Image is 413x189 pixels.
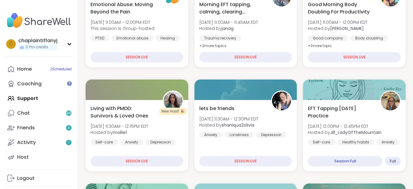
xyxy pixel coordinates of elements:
span: [DATE] 11:30AM - 12:30PM EDT [199,116,258,122]
div: SESSION LIVE [199,156,292,166]
div: Good company [308,35,348,41]
div: Session Full [308,156,382,166]
div: Emotional abuse [112,35,153,41]
span: 0 Pro credits [26,45,48,50]
span: [DATE] 11:30AM - 12:15PM EDT [90,123,148,129]
a: Home2Scheduled [5,62,73,76]
iframe: Spotlight [67,81,72,86]
div: Friends [17,124,35,131]
b: Jill_LadyOfTheMountain [330,129,382,135]
span: Hosted by [308,25,367,31]
span: c [9,40,13,48]
div: SESSION LIVE [90,52,183,62]
span: 7 [68,140,70,145]
b: janag [222,25,234,31]
div: Healing [156,35,180,41]
div: chaplaintiffanyj [18,37,57,44]
span: [DATE] 11:00AM - 11:45AM EDT [199,19,258,25]
div: Anxiety [377,139,400,145]
span: Hosted by [90,129,148,135]
img: ShareWell Nav Logo [5,10,73,31]
span: lets be friends [199,105,234,112]
a: Chat99 [5,106,73,120]
div: Loneliness [225,132,254,138]
a: Logout [5,171,73,186]
div: Healthy habits [337,139,374,145]
span: 2 Scheduled [50,67,72,72]
img: Jill_LadyOfTheMountain [381,91,400,110]
div: Anxiety [199,132,222,138]
div: Logout [17,175,35,182]
span: EFT Tapping [DATE] Practice [308,105,373,120]
div: SESSION LIVE [90,156,183,166]
span: [DATE] 12:00PM - 12:45PM EDT [308,123,382,129]
b: [PERSON_NAME] [330,25,364,31]
span: Hosted by [199,122,258,128]
span: 99 [66,111,71,116]
div: Depression [146,139,176,145]
div: SESSION LIVE [308,52,401,62]
div: Depression [256,132,286,138]
a: Activity7 [5,135,73,150]
div: Home [17,66,32,72]
span: Hosted by [308,129,382,135]
div: Host [17,154,29,161]
a: Coaching [5,76,73,91]
a: Friends4 [5,120,73,135]
div: SESSION LIVE [199,52,292,62]
span: Full [390,159,396,164]
div: Trauma recovery [199,35,241,41]
span: Living with PMDD: Survivors & Loved Ones [90,105,156,120]
div: Anxiety [120,139,143,145]
span: Hosted by [199,25,258,31]
span: This session is Group-hosted [90,25,154,31]
a: Host [5,150,73,165]
div: PTSD [90,35,109,41]
div: Self-care [90,139,118,145]
span: [DATE] 11:00AM - 12:00PM EDT [90,19,154,25]
span: Morning EFT tapping, calming, clearing exercises [199,1,265,16]
div: Coaching [17,80,42,87]
img: shaniqua2olivia [272,91,291,110]
div: Activity [17,139,36,146]
div: Body doubling [350,35,388,41]
span: Good Morning Body Doubling For Productivity [308,1,373,16]
b: shaniqua2olivia [222,122,254,128]
div: New Host! 🎉 [159,108,187,115]
span: [DATE] 11:00AM - 12:00PM EDT [308,19,367,25]
b: mollie1 [113,129,127,135]
div: Self-care [308,139,335,145]
div: Chat [17,110,30,117]
img: mollie1 [164,91,183,110]
span: 4 [68,125,70,131]
span: Emotional Abuse: Moving Beyond the Pain [90,1,156,16]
